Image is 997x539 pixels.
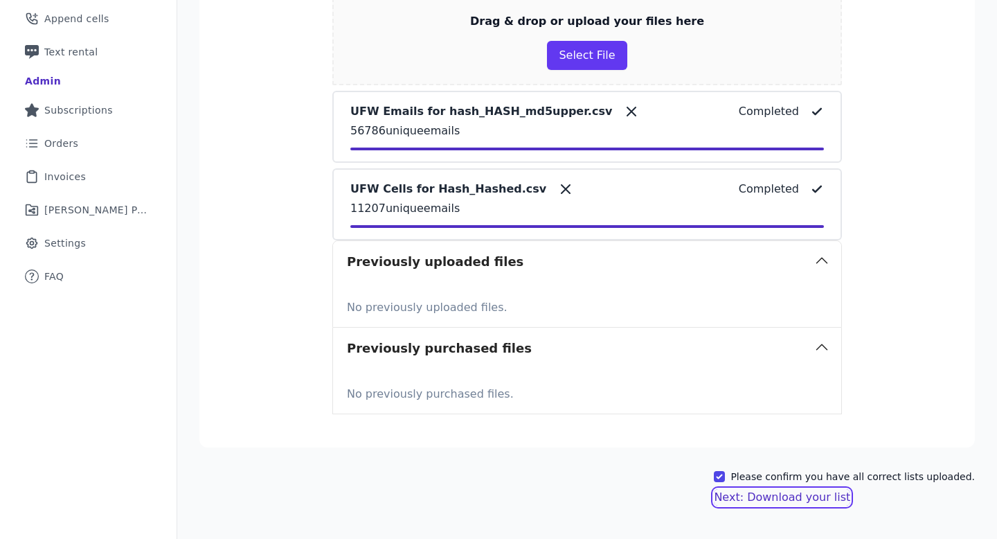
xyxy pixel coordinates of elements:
span: Text rental [44,45,98,59]
h3: Previously purchased files [347,339,532,358]
p: Completed [739,103,799,120]
span: Append cells [44,12,109,26]
p: UFW Emails for hash_HASH_md5upper.csv [350,103,612,120]
label: Please confirm you have all correct lists uploaded. [730,470,975,484]
span: FAQ [44,269,64,283]
p: 56786 unique emails [350,123,824,139]
p: No previously purchased files. [347,380,827,403]
button: Select File [547,41,627,70]
span: Subscriptions [44,103,113,117]
p: No previously uploaded files. [347,294,827,316]
button: Previously purchased files [333,328,841,369]
span: Invoices [44,170,86,184]
p: UFW Cells for Hash_Hashed.csv [350,181,546,197]
a: Settings [11,228,165,258]
a: [PERSON_NAME] Performance [11,195,165,225]
a: FAQ [11,261,165,292]
a: Subscriptions [11,95,165,125]
div: Admin [25,74,61,88]
p: Completed [739,181,799,197]
p: 11207 unique emails [350,200,824,217]
a: Append cells [11,3,165,34]
span: [PERSON_NAME] Performance [44,203,149,217]
button: Next: Download your list [714,489,850,506]
a: Invoices [11,161,165,192]
a: Orders [11,128,165,159]
p: Drag & drop or upload your files here [470,13,704,30]
span: Orders [44,136,78,150]
h3: Previously uploaded files [347,252,523,272]
span: Settings [44,236,86,250]
button: Previously uploaded files [333,241,841,283]
a: Text rental [11,37,165,67]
